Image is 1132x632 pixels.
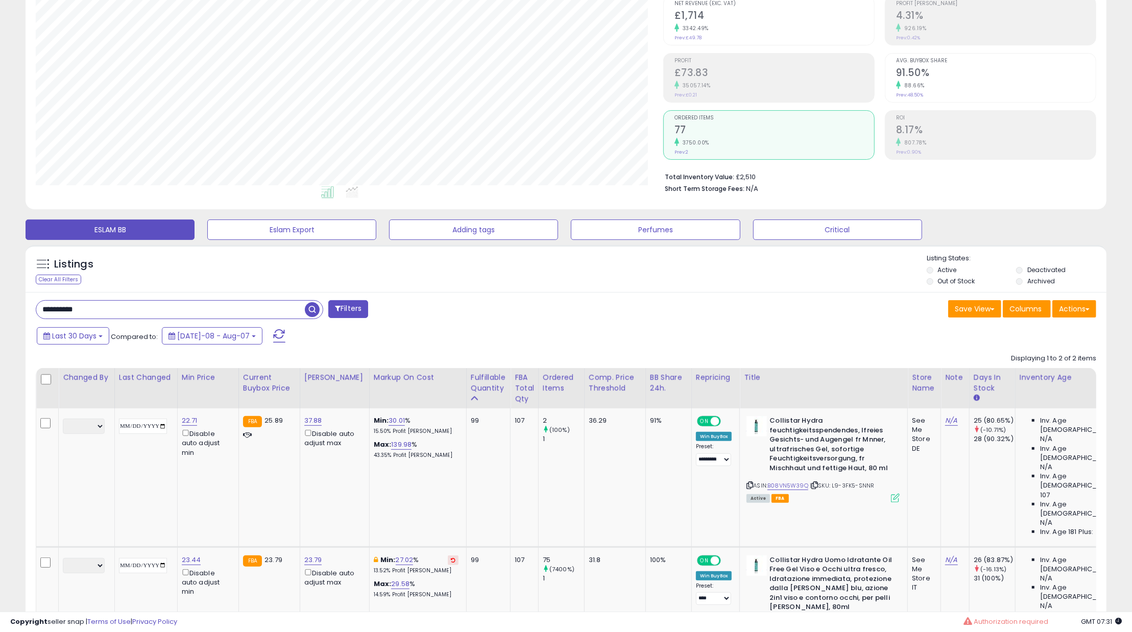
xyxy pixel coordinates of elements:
div: Markup on Cost [374,372,462,383]
div: Note [945,372,965,383]
a: Terms of Use [87,617,131,626]
button: Adding tags [389,220,558,240]
small: FBA [243,416,262,427]
div: Repricing [696,372,736,383]
div: 26 (83.87%) [974,555,1015,565]
div: 31.8 [589,555,638,565]
div: Fulfillable Quantity [471,372,506,394]
div: Comp. Price Threshold [589,372,641,394]
label: Active [938,265,957,274]
span: N/A [1040,574,1052,583]
div: 1 [543,574,584,583]
div: Current Buybox Price [243,372,296,394]
div: % [374,416,459,435]
small: (100%) [549,426,570,434]
small: 3750.00% [679,139,709,147]
span: | SKU: L9-3FK5-SNNR [810,481,874,490]
small: FBA [243,555,262,567]
h2: 91.50% [896,67,1096,81]
h5: Listings [54,257,93,272]
div: seller snap | | [10,617,177,627]
div: Win BuyBox [696,571,732,580]
div: Clear All Filters [36,275,81,284]
div: Days In Stock [974,372,1011,394]
span: ON [698,417,711,426]
div: 1 [543,434,584,444]
div: See Me Store DE [912,416,933,453]
h2: 8.17% [896,124,1096,138]
span: N/A [746,184,758,193]
span: Profit [675,58,874,64]
span: 2025-09-7 07:31 GMT [1081,617,1122,626]
div: Preset: [696,582,732,605]
div: FBA Total Qty [515,372,534,404]
div: Changed by [63,372,110,383]
p: 14.59% Profit [PERSON_NAME] [374,591,459,598]
a: 22.71 [182,416,198,426]
div: Last Changed [119,372,173,383]
a: 27.02 [396,555,414,565]
small: Prev: 0.42% [896,35,920,41]
div: % [374,555,459,574]
div: % [374,440,459,459]
small: 35057.14% [679,82,711,89]
span: OFF [719,417,736,426]
div: 25 (80.65%) [974,416,1015,425]
a: 30.01 [389,416,405,426]
b: Collistar Hydra Uomo Idratante Oil Free Gel Viso e Occhi ultra fresco, Idratazione immediata, pro... [769,555,894,615]
small: Prev: 2 [675,149,688,155]
p: 43.35% Profit [PERSON_NAME] [374,452,459,459]
span: 23.79 [264,555,282,565]
a: N/A [945,555,957,565]
h2: 4.31% [896,10,1096,23]
button: Critical [753,220,922,240]
span: Avg. Buybox Share [896,58,1096,64]
span: N/A [1040,434,1052,444]
div: 99 [471,555,502,565]
a: 37.88 [304,416,322,426]
button: Columns [1003,300,1051,318]
span: [DATE]-08 - Aug-07 [177,331,250,341]
div: 100% [650,555,684,565]
div: 107 [515,555,531,565]
small: Prev: £49.78 [675,35,702,41]
div: ASIN: [746,416,900,501]
b: Min: [374,416,389,425]
span: 25.89 [264,416,283,425]
img: 21GZmc4D+3L._SL40_.jpg [746,416,767,436]
th: The percentage added to the cost of goods (COGS) that forms the calculator for Min & Max prices. [369,368,466,408]
label: Archived [1027,277,1055,285]
div: BB Share 24h. [650,372,687,394]
small: Prev: £0.21 [675,92,697,98]
div: Store Name [912,372,936,394]
strong: Copyright [10,617,47,626]
th: CSV column name: cust_attr_1_Last Changed [114,368,177,408]
label: Out of Stock [938,277,975,285]
div: Min Price [182,372,234,383]
span: ROI [896,115,1096,121]
p: 15.50% Profit [PERSON_NAME] [374,428,459,435]
a: 23.44 [182,555,201,565]
b: Total Inventory Value: [665,173,734,181]
small: Prev: 48.50% [896,92,923,98]
div: 99 [471,416,502,425]
a: N/A [945,416,957,426]
div: Disable auto adjust min [182,567,231,597]
a: 139.98 [391,440,412,450]
b: Short Term Storage Fees: [665,184,744,193]
div: [PERSON_NAME] [304,372,365,383]
p: 13.52% Profit [PERSON_NAME] [374,567,459,574]
button: ESLAM BB [26,220,195,240]
button: Perfumes [571,220,740,240]
p: Listing States: [927,254,1106,263]
small: 807.78% [901,139,927,147]
span: Inv. Age 181 Plus: [1040,527,1094,537]
div: 36.29 [589,416,638,425]
div: 2 [543,416,584,425]
small: (7400%) [549,565,574,573]
small: Days In Stock. [974,394,980,403]
span: OFF [719,556,736,565]
h2: £73.83 [675,67,874,81]
img: 21bU0mRHWFL._SL40_.jpg [746,555,767,576]
small: Prev: 0.90% [896,149,921,155]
